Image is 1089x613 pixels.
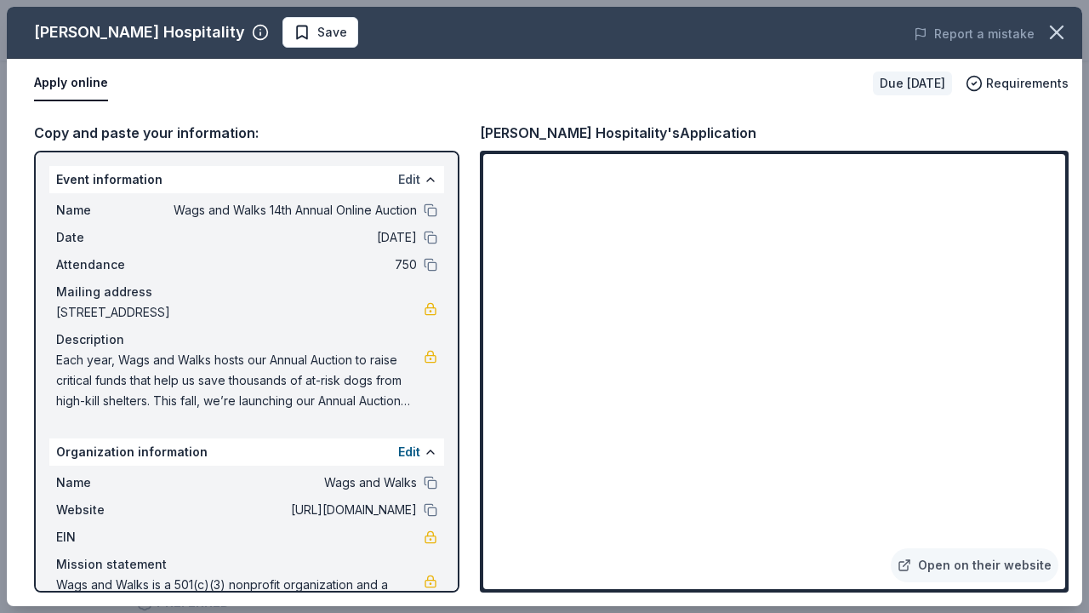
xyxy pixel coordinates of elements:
span: EIN [56,527,170,547]
span: [STREET_ADDRESS] [56,302,424,323]
div: Mailing address [56,282,437,302]
span: Website [56,500,170,520]
span: [DATE] [170,227,417,248]
span: Date [56,227,170,248]
span: [URL][DOMAIN_NAME] [170,500,417,520]
span: 750 [170,255,417,275]
div: [PERSON_NAME] Hospitality [34,19,245,46]
span: Name [56,473,170,493]
div: [PERSON_NAME] Hospitality's Application [480,122,756,144]
span: Requirements [986,73,1069,94]
button: Edit [398,169,420,190]
span: Save [317,22,347,43]
span: Each year, Wags and Walks hosts our Annual Auction to raise critical funds that help us save thou... [56,350,424,411]
span: Wags and Walks 14th Annual Online Auction [170,200,417,221]
div: Copy and paste your information: [34,122,459,144]
span: Name [56,200,170,221]
div: Due [DATE] [873,72,952,95]
a: Open on their website [891,548,1058,582]
div: Mission statement [56,554,437,575]
span: Attendance [56,255,170,275]
span: Wags and Walks [170,473,417,493]
button: Report a mistake [914,24,1035,44]
button: Apply online [34,66,108,101]
div: Organization information [49,438,444,466]
button: Edit [398,442,420,462]
div: Description [56,329,437,350]
button: Save [282,17,358,48]
div: Event information [49,166,444,193]
button: Requirements [966,73,1069,94]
